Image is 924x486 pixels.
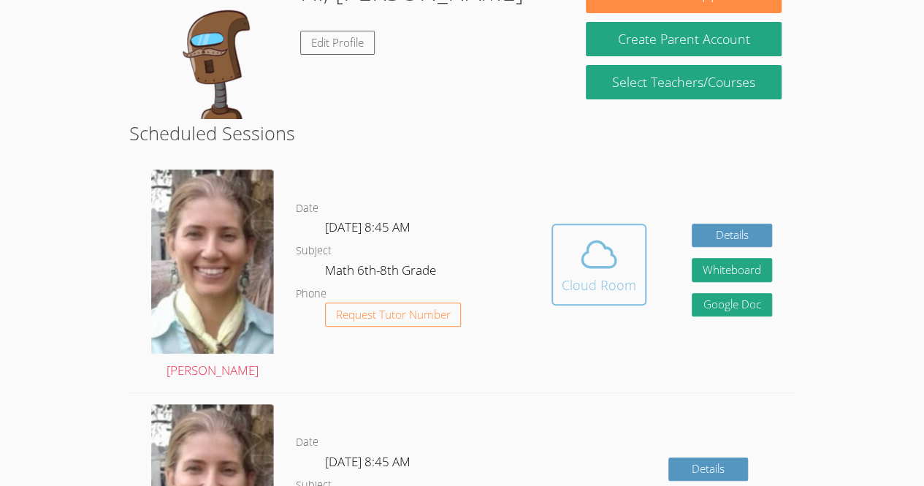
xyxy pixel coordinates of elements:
span: Request Tutor Number [336,309,451,320]
a: Google Doc [692,293,772,317]
button: Request Tutor Number [325,303,462,327]
a: Edit Profile [300,31,375,55]
dt: Date [296,200,318,218]
span: [DATE] 8:45 AM [325,219,411,235]
div: Cloud Room [562,275,636,295]
a: Select Teachers/Courses [586,65,781,99]
a: [PERSON_NAME] [151,170,274,381]
a: Details [668,457,749,482]
dt: Date [296,433,318,452]
button: Cloud Room [551,224,646,305]
h2: Scheduled Sessions [129,119,795,147]
dd: Math 6th-8th Grade [325,260,439,285]
span: [DATE] 8:45 AM [325,453,411,470]
button: Create Parent Account [586,22,781,56]
dt: Subject [296,242,332,260]
button: Whiteboard [692,258,772,282]
img: Screenshot%202024-09-06%20202226%20-%20Cropped.png [151,170,274,354]
dt: Phone [296,285,327,303]
a: Details [692,224,772,248]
